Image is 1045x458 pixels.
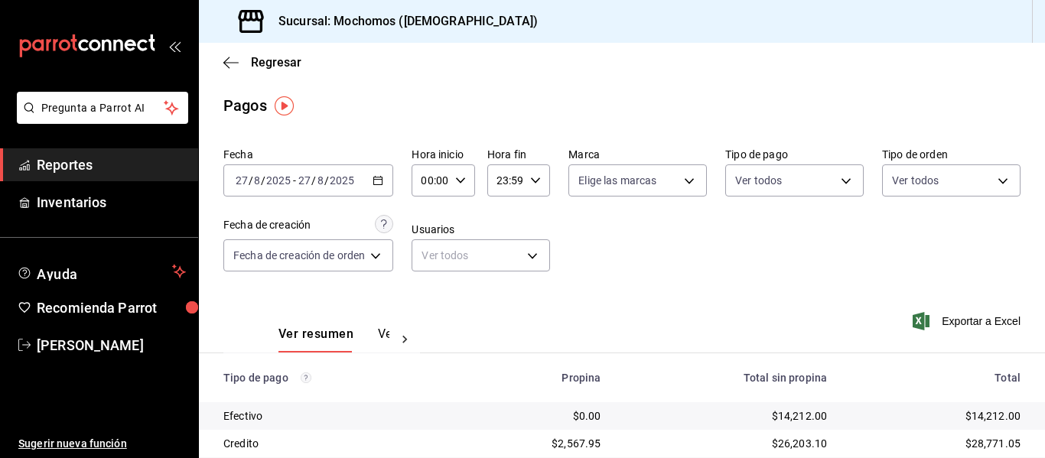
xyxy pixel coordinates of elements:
[223,55,301,70] button: Regresar
[301,372,311,383] svg: Los pagos realizados con Pay y otras terminales son montos brutos.
[223,436,447,451] div: Credito
[37,335,186,356] span: [PERSON_NAME]
[265,174,291,187] input: ----
[471,408,601,424] div: $0.00
[725,149,864,160] label: Tipo de pago
[223,149,393,160] label: Fecha
[487,149,550,160] label: Hora fin
[37,262,166,281] span: Ayuda
[266,12,538,31] h3: Sucursal: Mochomos ([DEMOGRAPHIC_DATA])
[233,248,365,263] span: Fecha de creación de orden
[249,174,253,187] span: /
[578,173,656,188] span: Elige las marcas
[235,174,249,187] input: --
[253,174,261,187] input: --
[275,96,294,115] img: Tooltip marker
[223,408,447,424] div: Efectivo
[37,154,186,175] span: Reportes
[412,149,474,160] label: Hora inicio
[223,217,311,233] div: Fecha de creación
[261,174,265,187] span: /
[324,174,329,187] span: /
[37,297,186,318] span: Recomienda Parrot
[293,174,296,187] span: -
[412,224,550,235] label: Usuarios
[412,239,550,271] div: Ver todos
[317,174,324,187] input: --
[378,326,435,352] button: Ver pagos
[916,312,1021,330] button: Exportar a Excel
[851,372,1021,384] div: Total
[735,173,782,188] span: Ver todos
[41,100,164,116] span: Pregunta a Parrot AI
[278,326,389,352] div: navigation tabs
[882,149,1021,160] label: Tipo de orden
[568,149,707,160] label: Marca
[625,372,827,384] div: Total sin propina
[851,408,1021,424] div: $14,212.00
[892,173,939,188] span: Ver todos
[329,174,355,187] input: ----
[11,111,188,127] a: Pregunta a Parrot AI
[251,55,301,70] span: Regresar
[851,436,1021,451] div: $28,771.05
[168,40,181,52] button: open_drawer_menu
[223,372,447,384] div: Tipo de pago
[37,192,186,213] span: Inventarios
[17,92,188,124] button: Pregunta a Parrot AI
[223,94,267,117] div: Pagos
[298,174,311,187] input: --
[625,436,827,451] div: $26,203.10
[311,174,316,187] span: /
[471,436,601,451] div: $2,567.95
[625,408,827,424] div: $14,212.00
[18,436,186,452] span: Sugerir nueva función
[278,326,353,352] button: Ver resumen
[471,372,601,384] div: Propina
